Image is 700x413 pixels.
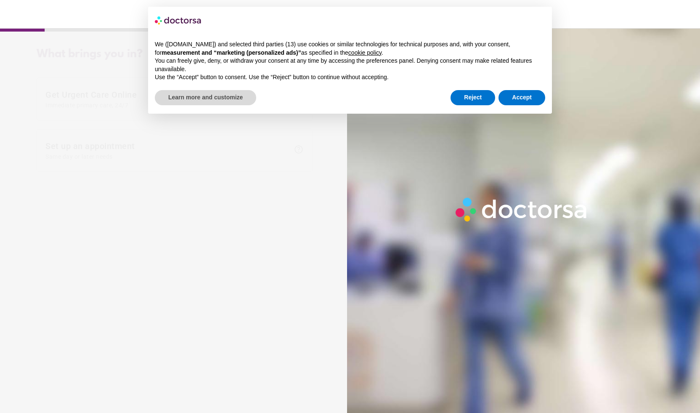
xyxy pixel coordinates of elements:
img: Logo-Doctorsa-trans-White-partial-flat.png [452,194,592,225]
button: Reject [451,90,495,105]
p: We ([DOMAIN_NAME]) and selected third parties (13) use cookies or similar technologies for techni... [155,40,545,57]
span: Get Urgent Care Online [45,90,289,109]
span: Set up an appointment [45,141,289,160]
a: cookie policy [348,49,382,56]
strong: measurement and “marketing (personalized ads)” [162,49,301,56]
div: What brings you in? [37,48,313,61]
span: Same day or later needs [45,153,289,160]
p: Use the “Accept” button to consent. Use the “Reject” button to continue without accepting. [155,73,545,82]
span: help [294,144,304,155]
img: logo [155,13,202,27]
p: You can freely give, deny, or withdraw your consent at any time by accessing the preferences pane... [155,57,545,73]
button: Learn more and customize [155,90,256,105]
span: Immediate primary care, 24/7 [45,102,289,109]
button: Accept [498,90,545,105]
